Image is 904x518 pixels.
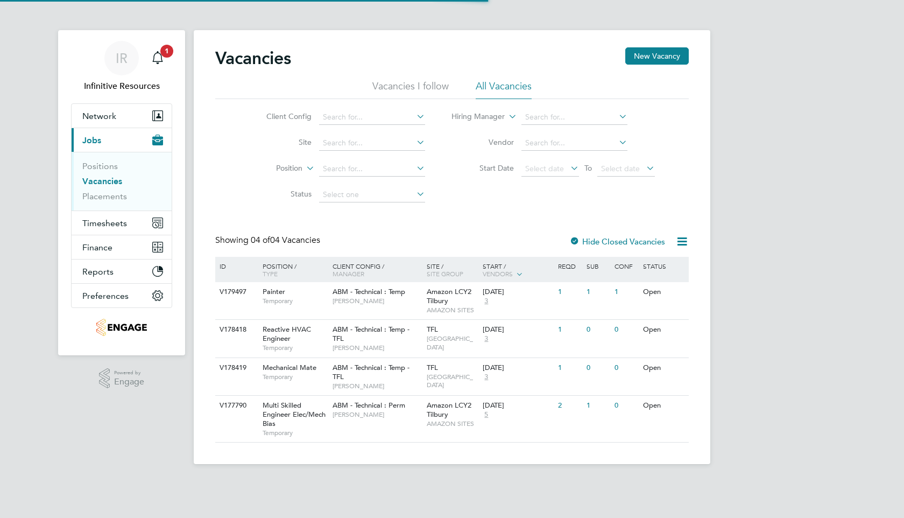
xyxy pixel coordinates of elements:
[555,320,583,340] div: 1
[612,396,640,416] div: 0
[424,257,481,283] div: Site /
[333,401,405,410] span: ABM - Technical : Perm
[452,137,514,147] label: Vendor
[263,297,327,305] span: Temporary
[333,363,409,381] span: ABM - Technical : Temp - TFL
[640,320,687,340] div: Open
[215,47,291,69] h2: Vacancies
[427,325,438,334] span: TFL
[82,242,112,253] span: Finance
[147,41,168,75] a: 1
[319,187,425,202] input: Select one
[72,235,172,259] button: Finance
[215,235,322,246] div: Showing
[640,396,687,416] div: Open
[372,80,449,99] li: Vacancies I follow
[612,282,640,302] div: 1
[427,306,478,314] span: AMAZON SITES
[333,382,421,390] span: [PERSON_NAME]
[72,152,172,211] div: Jobs
[427,287,471,305] span: Amazon LCY2 Tilbury
[263,287,285,296] span: Painter
[452,163,514,173] label: Start Date
[319,110,425,125] input: Search for...
[71,41,172,93] a: IRInfinitive Resources
[640,358,687,378] div: Open
[72,284,172,307] button: Preferences
[612,257,640,275] div: Conf
[483,325,553,334] div: [DATE]
[625,47,689,65] button: New Vacancy
[555,396,583,416] div: 2
[263,429,327,437] span: Temporary
[319,136,425,151] input: Search for...
[96,319,146,336] img: infinitivegroup-logo-retina.png
[217,320,255,340] div: V178418
[427,373,478,389] span: [GEOGRAPHIC_DATA]
[72,211,172,235] button: Timesheets
[263,363,316,372] span: Mechanical Mate
[476,80,532,99] li: All Vacancies
[114,368,144,377] span: Powered by
[99,368,145,389] a: Powered byEngage
[82,161,118,171] a: Positions
[521,136,627,151] input: Search for...
[217,358,255,378] div: V178419
[427,363,438,372] span: TFL
[71,80,172,93] span: Infinitive Resources
[217,396,255,416] div: V177790
[255,257,330,283] div: Position /
[250,137,312,147] label: Site
[217,257,255,275] div: ID
[82,176,122,186] a: Vacancies
[483,363,553,373] div: [DATE]
[584,257,612,275] div: Sub
[555,358,583,378] div: 1
[640,282,687,302] div: Open
[483,297,490,306] span: 3
[263,269,278,278] span: Type
[480,257,555,284] div: Start /
[217,282,255,302] div: V179497
[82,191,127,201] a: Placements
[319,162,425,177] input: Search for...
[525,164,564,173] span: Select date
[333,297,421,305] span: [PERSON_NAME]
[581,161,595,175] span: To
[333,410,421,419] span: [PERSON_NAME]
[71,319,172,336] a: Go to home page
[251,235,320,246] span: 04 Vacancies
[82,218,127,228] span: Timesheets
[584,320,612,340] div: 0
[333,269,364,278] span: Manager
[601,164,640,173] span: Select date
[640,257,687,275] div: Status
[427,334,478,351] span: [GEOGRAPHIC_DATA]
[333,325,409,343] span: ABM - Technical : Temp - TFL
[483,373,490,382] span: 3
[82,267,114,277] span: Reports
[250,111,312,121] label: Client Config
[483,288,553,297] div: [DATE]
[427,401,471,419] span: Amazon LCY2 Tilbury
[72,104,172,128] button: Network
[263,344,327,352] span: Temporary
[263,401,326,428] span: Multi Skilled Engineer Elec/Mech Bias
[82,291,129,301] span: Preferences
[58,30,185,355] nav: Main navigation
[483,410,490,419] span: 5
[333,344,421,352] span: [PERSON_NAME]
[483,401,553,410] div: [DATE]
[612,320,640,340] div: 0
[330,257,424,283] div: Client Config /
[263,325,311,343] span: Reactive HVAC Engineer
[584,358,612,378] div: 0
[483,334,490,344] span: 3
[250,189,312,199] label: Status
[72,128,172,152] button: Jobs
[612,358,640,378] div: 0
[521,110,627,125] input: Search for...
[584,282,612,302] div: 1
[114,377,144,387] span: Engage
[555,282,583,302] div: 1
